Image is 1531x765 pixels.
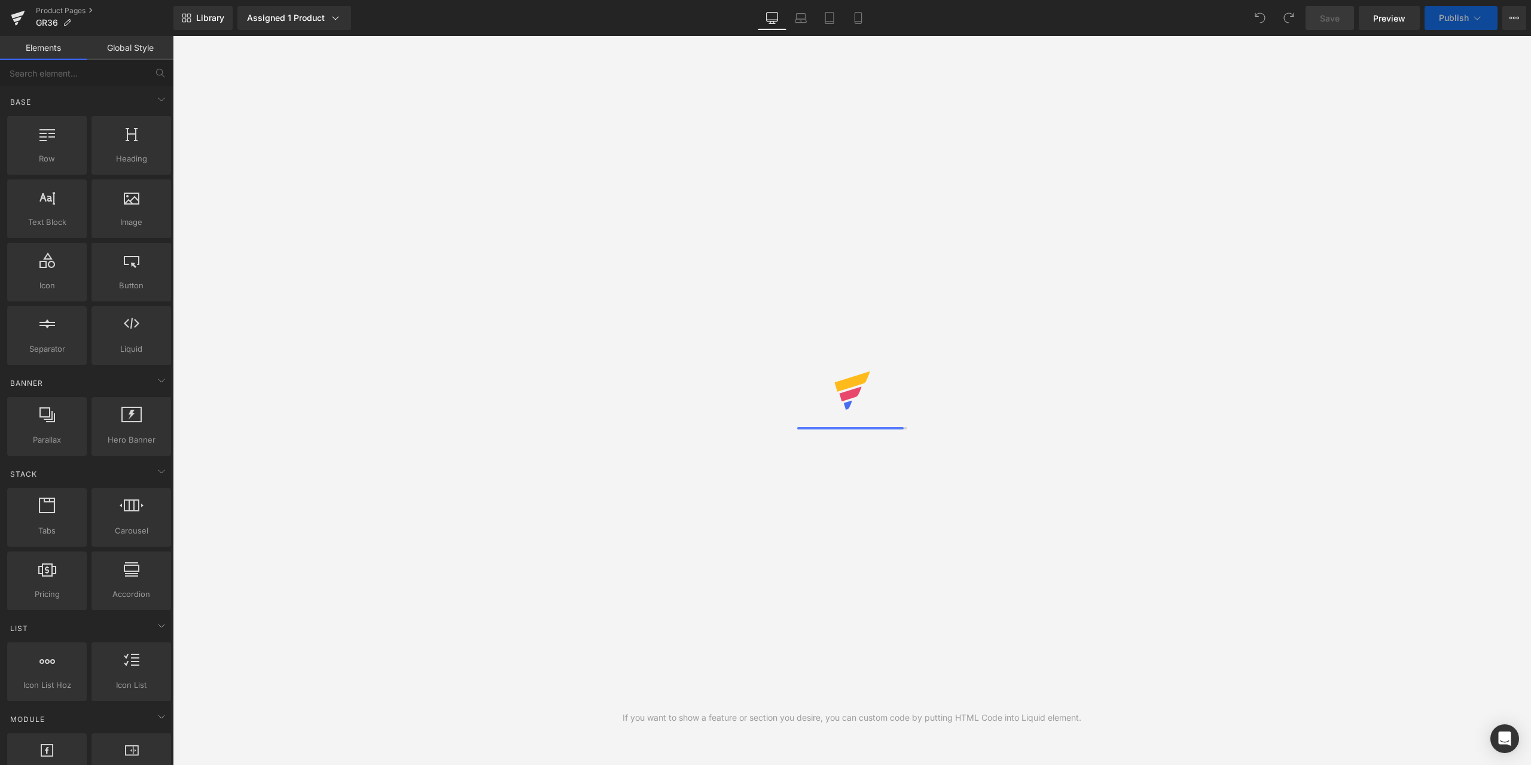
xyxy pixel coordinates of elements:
[1320,12,1340,25] span: Save
[623,711,1081,724] div: If you want to show a feature or section you desire, you can custom code by putting HTML Code int...
[9,714,46,725] span: Module
[1490,724,1519,753] div: Open Intercom Messenger
[95,279,167,292] span: Button
[95,525,167,537] span: Carousel
[247,12,341,24] div: Assigned 1 Product
[1439,13,1469,23] span: Publish
[95,434,167,446] span: Hero Banner
[9,377,44,389] span: Banner
[9,96,32,108] span: Base
[11,525,83,537] span: Tabs
[9,468,38,480] span: Stack
[87,36,173,60] a: Global Style
[95,588,167,601] span: Accordion
[11,343,83,355] span: Separator
[844,6,873,30] a: Mobile
[95,153,167,165] span: Heading
[786,6,815,30] a: Laptop
[11,216,83,228] span: Text Block
[11,153,83,165] span: Row
[36,6,173,16] a: Product Pages
[1502,6,1526,30] button: More
[1425,6,1498,30] button: Publish
[11,679,83,691] span: Icon List Hoz
[95,216,167,228] span: Image
[173,6,233,30] a: New Library
[196,13,224,23] span: Library
[1248,6,1272,30] button: Undo
[95,343,167,355] span: Liquid
[11,279,83,292] span: Icon
[815,6,844,30] a: Tablet
[9,623,29,634] span: List
[1277,6,1301,30] button: Redo
[11,434,83,446] span: Parallax
[758,6,786,30] a: Desktop
[11,588,83,601] span: Pricing
[36,18,58,28] span: GR36
[1373,12,1405,25] span: Preview
[95,679,167,691] span: Icon List
[1359,6,1420,30] a: Preview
